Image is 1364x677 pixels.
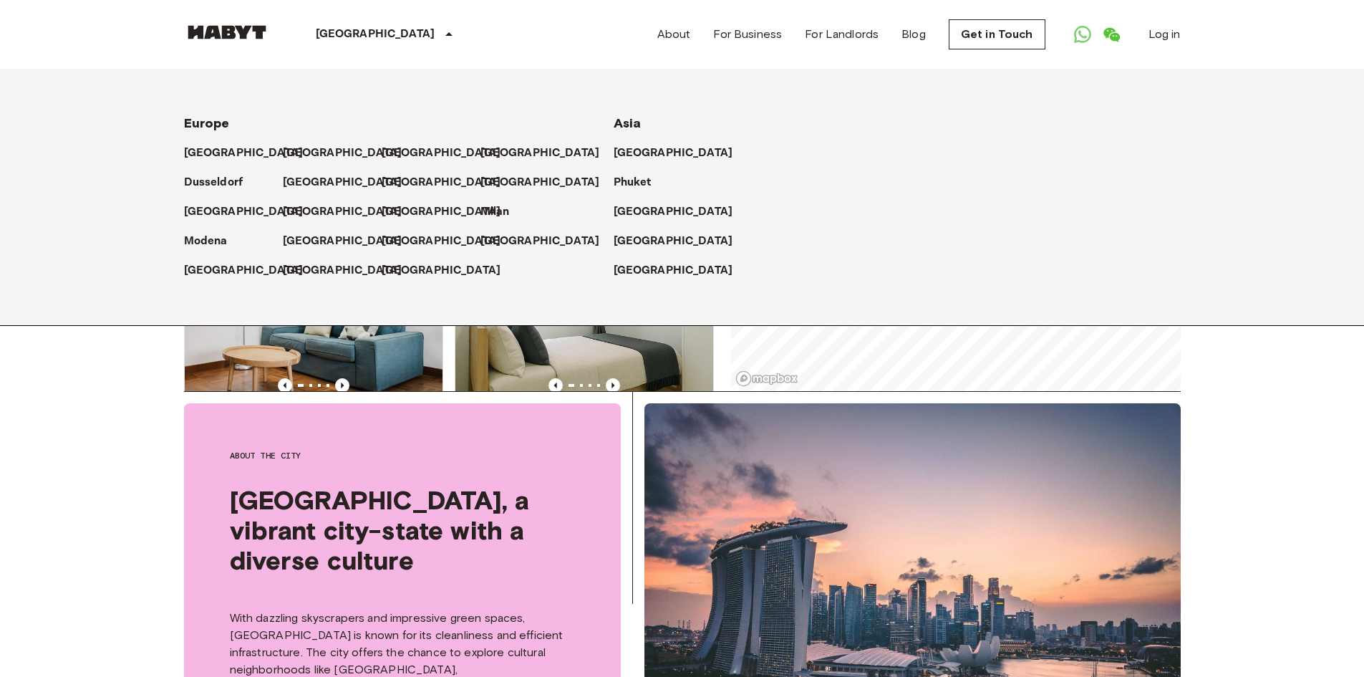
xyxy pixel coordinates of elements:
[614,174,666,191] a: Phuket
[901,26,926,43] a: Blog
[184,262,304,279] p: [GEOGRAPHIC_DATA]
[455,229,714,534] a: Marketing picture of unit SG-01-001-025-01Previous imagePrevious imagePrivate room[STREET_ADDRESS...
[382,174,501,191] p: [GEOGRAPHIC_DATA]
[184,229,443,534] a: Marketing picture of unit SG-01-108-001-001Previous imagePrevious imagePrivate room[STREET_ADDRES...
[382,233,501,250] p: [GEOGRAPHIC_DATA]
[382,203,501,221] p: [GEOGRAPHIC_DATA]
[480,174,614,191] a: [GEOGRAPHIC_DATA]
[283,262,402,279] p: [GEOGRAPHIC_DATA]
[382,262,516,279] a: [GEOGRAPHIC_DATA]
[184,203,304,221] p: [GEOGRAPHIC_DATA]
[382,145,501,162] p: [GEOGRAPHIC_DATA]
[382,145,516,162] a: [GEOGRAPHIC_DATA]
[184,233,242,250] a: Modena
[614,115,642,131] span: Asia
[184,174,258,191] a: Dusseldorf
[278,378,292,393] button: Previous image
[184,233,228,250] p: Modena
[283,145,417,162] a: [GEOGRAPHIC_DATA]
[480,145,614,162] a: [GEOGRAPHIC_DATA]
[1097,20,1126,49] a: Open WeChat
[283,174,417,191] a: [GEOGRAPHIC_DATA]
[335,378,349,393] button: Previous image
[184,145,304,162] p: [GEOGRAPHIC_DATA]
[382,203,516,221] a: [GEOGRAPHIC_DATA]
[480,145,600,162] p: [GEOGRAPHIC_DATA]
[283,203,417,221] a: [GEOGRAPHIC_DATA]
[316,26,435,43] p: [GEOGRAPHIC_DATA]
[614,262,748,279] a: [GEOGRAPHIC_DATA]
[548,378,563,393] button: Previous image
[184,203,318,221] a: [GEOGRAPHIC_DATA]
[184,262,318,279] a: [GEOGRAPHIC_DATA]
[382,233,516,250] a: [GEOGRAPHIC_DATA]
[614,174,652,191] p: Phuket
[657,26,691,43] a: About
[184,115,230,131] span: Europe
[283,262,417,279] a: [GEOGRAPHIC_DATA]
[283,233,402,250] p: [GEOGRAPHIC_DATA]
[614,233,733,250] p: [GEOGRAPHIC_DATA]
[805,26,879,43] a: For Landlords
[614,145,733,162] p: [GEOGRAPHIC_DATA]
[614,203,748,221] a: [GEOGRAPHIC_DATA]
[283,203,402,221] p: [GEOGRAPHIC_DATA]
[283,174,402,191] p: [GEOGRAPHIC_DATA]
[480,174,600,191] p: [GEOGRAPHIC_DATA]
[480,233,614,250] a: [GEOGRAPHIC_DATA]
[614,262,733,279] p: [GEOGRAPHIC_DATA]
[480,203,510,221] p: Milan
[1068,20,1097,49] a: Open WhatsApp
[382,174,516,191] a: [GEOGRAPHIC_DATA]
[184,25,270,39] img: Habyt
[614,233,748,250] a: [GEOGRAPHIC_DATA]
[382,262,501,279] p: [GEOGRAPHIC_DATA]
[713,26,782,43] a: For Business
[283,233,417,250] a: [GEOGRAPHIC_DATA]
[283,145,402,162] p: [GEOGRAPHIC_DATA]
[735,370,798,387] a: Mapbox logo
[480,233,600,250] p: [GEOGRAPHIC_DATA]
[230,485,575,575] span: [GEOGRAPHIC_DATA], a vibrant city-state with a diverse culture
[184,174,243,191] p: Dusseldorf
[614,145,748,162] a: [GEOGRAPHIC_DATA]
[949,19,1045,49] a: Get in Touch
[230,449,575,462] span: About the city
[480,203,524,221] a: Milan
[1148,26,1181,43] a: Log in
[184,145,318,162] a: [GEOGRAPHIC_DATA]
[614,203,733,221] p: [GEOGRAPHIC_DATA]
[606,378,620,393] button: Previous image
